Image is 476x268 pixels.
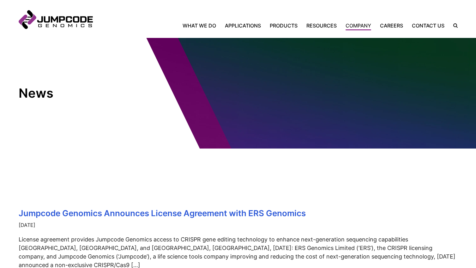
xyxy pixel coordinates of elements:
time: [DATE] [19,221,458,229]
a: Resources [302,22,341,29]
h1: News [19,85,132,101]
a: Jumpcode Genomics Announces License Agreement with ERS Genomics [19,208,306,218]
a: Company [341,22,376,29]
label: Search the site. [449,23,458,28]
a: Products [265,22,302,29]
a: Careers [376,22,407,29]
a: What We Do [183,22,220,29]
a: Applications [220,22,265,29]
a: Contact Us [407,22,449,29]
nav: Primary Navigation [93,22,449,29]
